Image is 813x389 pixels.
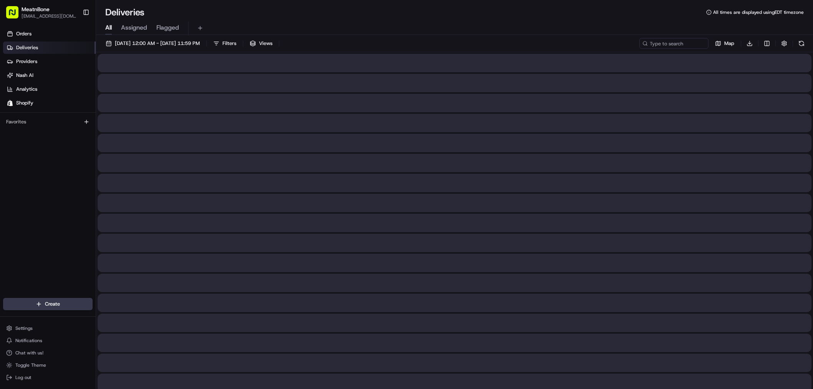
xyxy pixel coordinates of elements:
button: MeatnBone [22,5,50,13]
a: Analytics [3,83,96,95]
span: Nash AI [16,72,33,79]
a: Deliveries [3,42,96,54]
input: Type to search [639,38,708,49]
span: Filters [222,40,236,47]
button: Log out [3,372,93,383]
button: Settings [3,323,93,334]
a: Providers [3,55,96,68]
span: Shopify [16,100,33,106]
span: Flagged [156,23,179,32]
button: Notifications [3,335,93,346]
button: Filters [210,38,240,49]
button: Views [246,38,276,49]
span: Analytics [16,86,37,93]
span: All times are displayed using EDT timezone [713,9,804,15]
button: Toggle Theme [3,360,93,371]
h1: Deliveries [105,6,144,18]
button: Map [712,38,738,49]
span: All [105,23,112,32]
span: Providers [16,58,37,65]
button: MeatnBone[EMAIL_ADDRESS][DOMAIN_NAME] [3,3,80,22]
span: Log out [15,374,31,381]
button: Create [3,298,93,310]
button: Refresh [796,38,807,49]
button: [EMAIL_ADDRESS][DOMAIN_NAME] [22,13,76,19]
span: Notifications [15,337,42,344]
span: Map [724,40,734,47]
span: Create [45,301,60,308]
span: [DATE] 12:00 AM - [DATE] 11:59 PM [115,40,200,47]
span: Assigned [121,23,147,32]
span: Toggle Theme [15,362,46,368]
span: Deliveries [16,44,38,51]
span: Views [259,40,272,47]
a: Shopify [3,97,96,109]
img: Shopify logo [7,100,13,106]
div: Favorites [3,116,93,128]
span: Orders [16,30,32,37]
span: Settings [15,325,33,331]
button: [DATE] 12:00 AM - [DATE] 11:59 PM [102,38,203,49]
a: Orders [3,28,96,40]
a: Nash AI [3,69,96,81]
button: Chat with us! [3,347,93,358]
span: Chat with us! [15,350,43,356]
